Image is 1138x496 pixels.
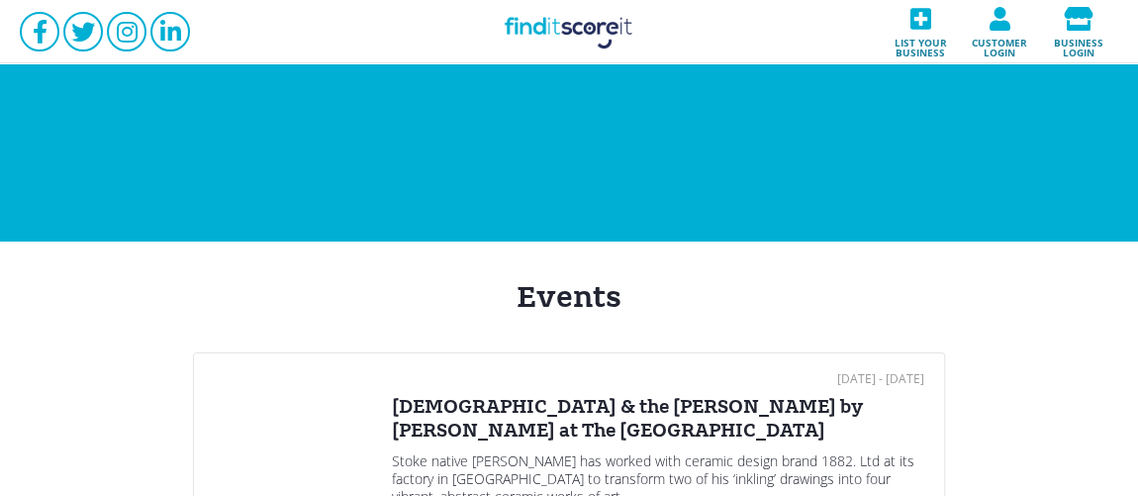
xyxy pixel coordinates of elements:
[966,31,1033,57] span: Customer login
[960,1,1039,63] a: Customer login
[1045,31,1112,57] span: Business login
[887,31,954,57] span: List your business
[881,1,960,63] a: List your business
[20,281,1118,313] h1: Events
[392,373,924,385] div: [DATE] - [DATE]
[392,395,924,443] div: [DEMOGRAPHIC_DATA] & the [PERSON_NAME] by [PERSON_NAME] at The [GEOGRAPHIC_DATA]
[1039,1,1118,63] a: Business login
